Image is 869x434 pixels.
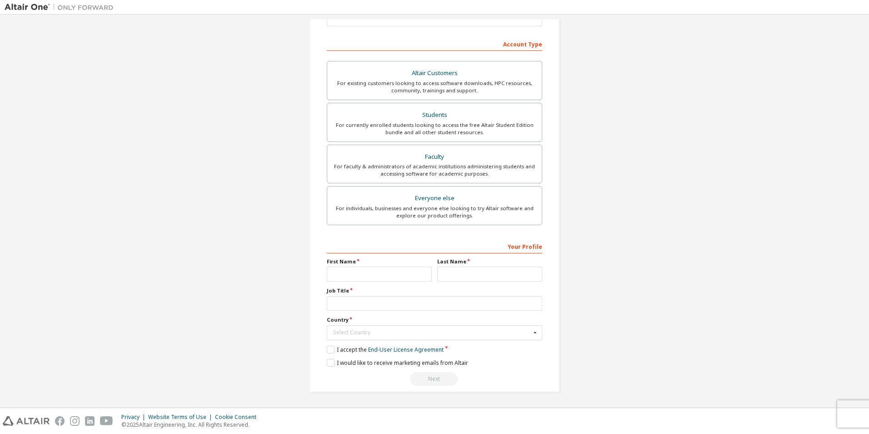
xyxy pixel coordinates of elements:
[100,416,113,426] img: youtube.svg
[327,239,542,253] div: Your Profile
[327,287,542,294] label: Job Title
[333,109,536,121] div: Students
[121,421,262,429] p: © 2025 Altair Engineering, Inc. All Rights Reserved.
[70,416,80,426] img: instagram.svg
[327,36,542,51] div: Account Type
[327,346,444,353] label: I accept the
[215,414,262,421] div: Cookie Consent
[55,416,65,426] img: facebook.svg
[333,330,531,335] div: Select Country
[327,258,432,265] label: First Name
[333,67,536,80] div: Altair Customers
[5,3,118,12] img: Altair One
[333,121,536,136] div: For currently enrolled students looking to access the free Altair Student Edition bundle and all ...
[327,316,542,323] label: Country
[333,205,536,219] div: For individuals, businesses and everyone else looking to try Altair software and explore our prod...
[148,414,215,421] div: Website Terms of Use
[333,192,536,205] div: Everyone else
[368,346,444,353] a: End-User License Agreement
[333,163,536,177] div: For faculty & administrators of academic institutions administering students and accessing softwa...
[121,414,148,421] div: Privacy
[85,416,95,426] img: linkedin.svg
[3,416,50,426] img: altair_logo.svg
[437,258,542,265] label: Last Name
[327,372,542,386] div: Read and acccept EULA to continue
[333,80,536,94] div: For existing customers looking to access software downloads, HPC resources, community, trainings ...
[333,151,536,163] div: Faculty
[327,359,468,367] label: I would like to receive marketing emails from Altair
